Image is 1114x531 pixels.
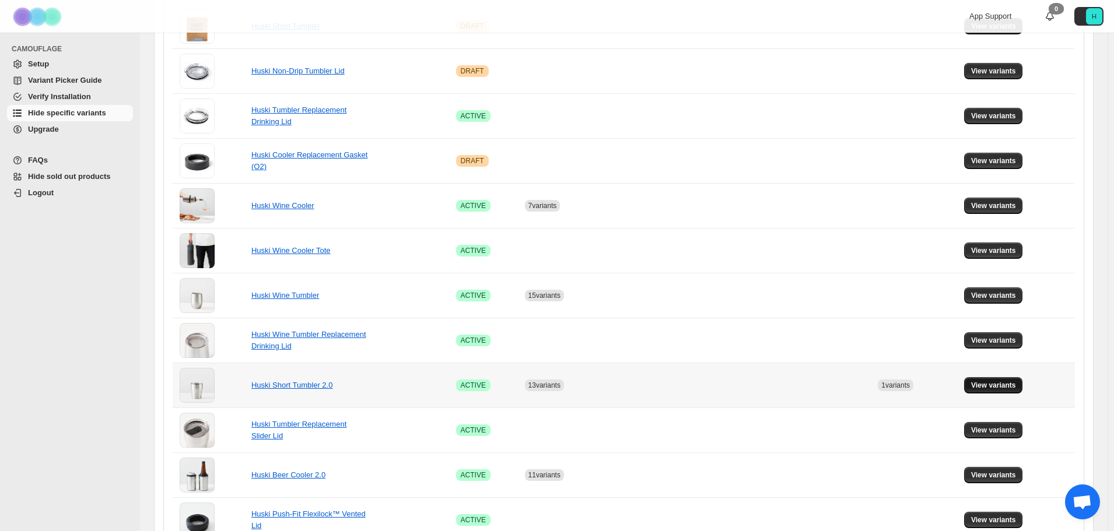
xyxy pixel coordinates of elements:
[1086,8,1102,24] span: Avatar with initials H
[28,188,54,197] span: Logout
[180,188,215,223] img: Huski Wine Cooler
[251,470,325,479] a: Huski Beer Cooler 2.0
[964,332,1023,349] button: View variants
[180,368,215,403] img: Huski Short Tumbler 2.0
[251,66,345,75] a: Huski Non-Drip Tumbler Lid
[251,291,319,300] a: Huski Wine Tumbler
[12,44,134,54] span: CAMOUFLAGE
[964,287,1023,304] button: View variants
[964,422,1023,438] button: View variants
[7,72,133,89] a: Variant Picker Guide
[251,201,314,210] a: Huski Wine Cooler
[461,156,484,166] span: DRAFT
[461,381,486,390] span: ACTIVE
[7,168,133,185] a: Hide sold out products
[251,420,346,440] a: Huski Tumbler Replacement Slider Lid
[964,108,1023,124] button: View variants
[7,121,133,138] a: Upgrade
[528,381,560,389] span: 13 variants
[964,153,1023,169] button: View variants
[461,515,486,525] span: ACTIVE
[180,99,215,133] img: Huski Tumbler Replacement Drinking Lid
[964,467,1023,483] button: View variants
[7,56,133,72] a: Setup
[971,336,1016,345] span: View variants
[528,471,560,479] span: 11 variants
[251,246,331,255] a: Huski Wine Cooler Tote
[28,59,49,68] span: Setup
[180,458,215,493] img: Huski Beer Cooler 2.0
[180,413,215,448] img: Huski Tumbler Replacement Slider Lid
[964,242,1023,259] button: View variants
[28,172,111,181] span: Hide sold out products
[28,108,106,117] span: Hide specific variants
[964,63,1023,79] button: View variants
[971,156,1016,166] span: View variants
[180,54,215,89] img: Huski Non-Drip Tumbler Lid
[7,89,133,105] a: Verify Installation
[7,152,133,168] a: FAQs
[969,12,1011,20] span: App Support
[461,111,486,121] span: ACTIVE
[461,336,486,345] span: ACTIVE
[528,291,560,300] span: 15 variants
[251,509,366,530] a: Huski Push-Fit Flexilock™ Vented Lid
[251,330,366,350] a: Huski Wine Tumbler Replacement Drinking Lid
[251,381,332,389] a: Huski Short Tumbler 2.0
[28,92,91,101] span: Verify Installation
[180,278,215,313] img: Huski Wine Tumbler
[964,377,1023,393] button: View variants
[461,246,486,255] span: ACTIVE
[971,291,1016,300] span: View variants
[971,246,1016,255] span: View variants
[1092,13,1097,20] text: H
[28,125,59,133] span: Upgrade
[7,105,133,121] a: Hide specific variants
[28,156,48,164] span: FAQs
[971,381,1016,390] span: View variants
[28,76,101,85] span: Variant Picker Guide
[964,198,1023,214] button: View variants
[528,202,557,210] span: 7 variants
[971,425,1016,435] span: View variants
[461,470,486,480] span: ACTIVE
[964,512,1023,528] button: View variants
[971,111,1016,121] span: View variants
[251,106,346,126] a: Huski Tumbler Replacement Drinking Lid
[971,470,1016,480] span: View variants
[461,66,484,76] span: DRAFT
[180,143,215,178] img: Huski Cooler Replacement Gasket (O2)
[461,201,486,210] span: ACTIVE
[971,66,1016,76] span: View variants
[1065,484,1100,519] a: Open chat
[881,381,910,389] span: 1 variants
[1044,10,1056,22] a: 0
[1074,7,1104,26] button: Avatar with initials H
[461,291,486,300] span: ACTIVE
[461,425,486,435] span: ACTIVE
[9,1,68,33] img: Camouflage
[180,233,215,268] img: Huski Wine Cooler Tote
[971,515,1016,525] span: View variants
[180,323,215,358] img: Huski Wine Tumbler Replacement Drinking Lid
[971,201,1016,210] span: View variants
[1049,3,1064,15] div: 0
[251,150,367,171] a: Huski Cooler Replacement Gasket (O2)
[7,185,133,201] a: Logout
